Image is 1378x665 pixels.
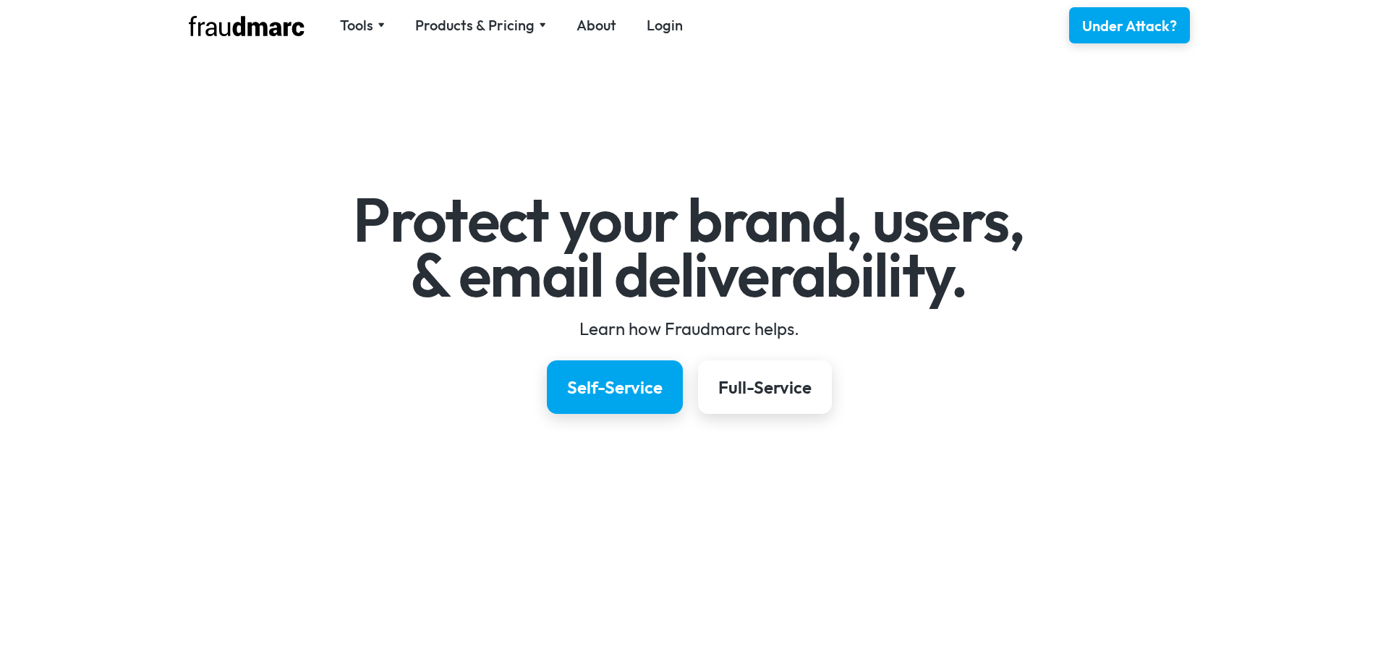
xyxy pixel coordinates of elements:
a: Under Attack? [1069,7,1190,43]
a: Login [647,15,683,35]
div: Products & Pricing [415,15,546,35]
div: Under Attack? [1082,16,1177,36]
div: Learn how Fraudmarc helps. [269,317,1109,340]
a: About [577,15,616,35]
div: Products & Pricing [415,15,535,35]
div: Self-Service [567,376,663,399]
div: Tools [340,15,385,35]
a: Self-Service [547,360,683,414]
h1: Protect your brand, users, & email deliverability. [269,192,1109,302]
a: Full-Service [698,360,832,414]
div: Full-Service [718,376,812,399]
div: Tools [340,15,373,35]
